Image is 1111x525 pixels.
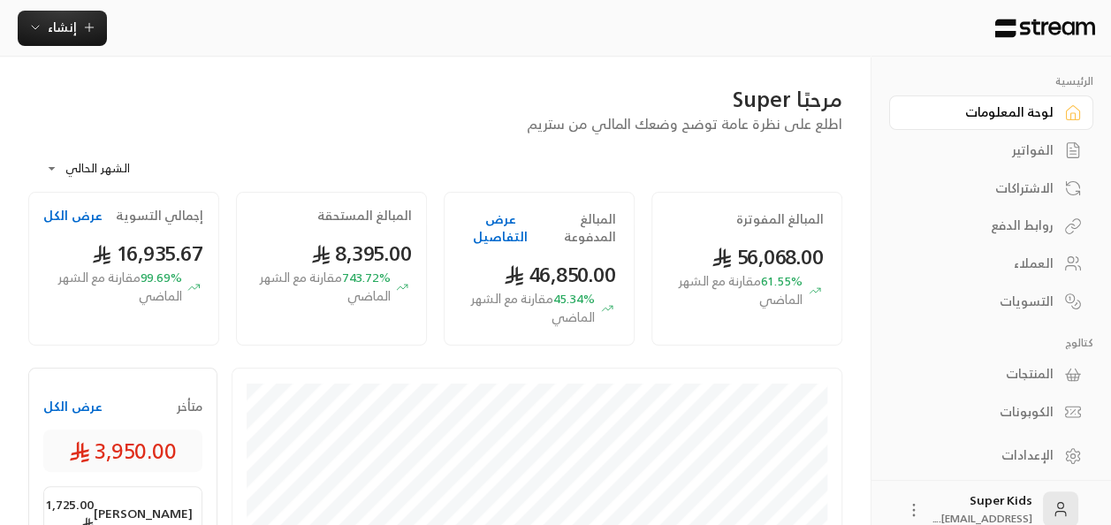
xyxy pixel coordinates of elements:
a: التسويات [889,284,1093,318]
img: Logo [993,19,1097,38]
span: 46,850.00 [504,256,616,293]
div: التسويات [911,293,1054,310]
div: الإعدادات [911,446,1054,464]
button: عرض التفاصيل [462,210,538,246]
a: العملاء [889,247,1093,281]
span: مقارنة مع الشهر الماضي [679,270,803,310]
a: روابط الدفع [889,209,1093,243]
span: 45.34 % [462,290,595,327]
button: إنشاء [18,11,107,46]
span: متأخر [177,398,202,415]
span: مقارنة مع الشهر الماضي [471,287,595,328]
span: مقارنة مع الشهر الماضي [58,266,182,307]
p: الرئيسية [889,74,1093,88]
div: مرحبًا Super [28,85,842,113]
span: 16,935.67 [92,235,204,271]
a: لوحة المعلومات [889,95,1093,130]
div: الفواتير [911,141,1054,159]
span: [PERSON_NAME] [94,505,193,522]
a: الفواتير [889,133,1093,168]
span: 3,950.00 [69,437,177,465]
span: 61.55 % [670,272,803,309]
div: روابط الدفع [911,217,1054,234]
div: الكوبونات [911,403,1054,421]
div: الشهر الحالي [37,146,170,192]
p: كتالوج [889,336,1093,350]
h2: المبالغ المدفوعة [538,210,616,246]
button: عرض الكل [43,398,103,415]
span: 8,395.00 [311,235,412,271]
button: عرض الكل [43,207,103,224]
div: المنتجات [911,365,1054,383]
span: إنشاء [48,16,77,38]
a: الكوبونات [889,395,1093,430]
span: مقارنة مع الشهر الماضي [260,266,391,307]
span: 56,068.00 [711,239,824,275]
a: الإعدادات [889,438,1093,473]
a: الاشتراكات [889,171,1093,205]
h2: إجمالي التسوية [116,207,203,224]
h2: المبالغ المستحقة [317,207,412,224]
div: العملاء [911,255,1054,272]
a: المنتجات [889,357,1093,392]
span: 743.72 % [251,269,390,306]
div: الاشتراكات [911,179,1054,197]
span: 99.69 % [43,269,182,306]
span: اطلع على نظرة عامة توضح وضعك المالي من ستريم [527,111,842,136]
h2: المبالغ المفوترة [736,210,824,228]
div: لوحة المعلومات [911,103,1054,121]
